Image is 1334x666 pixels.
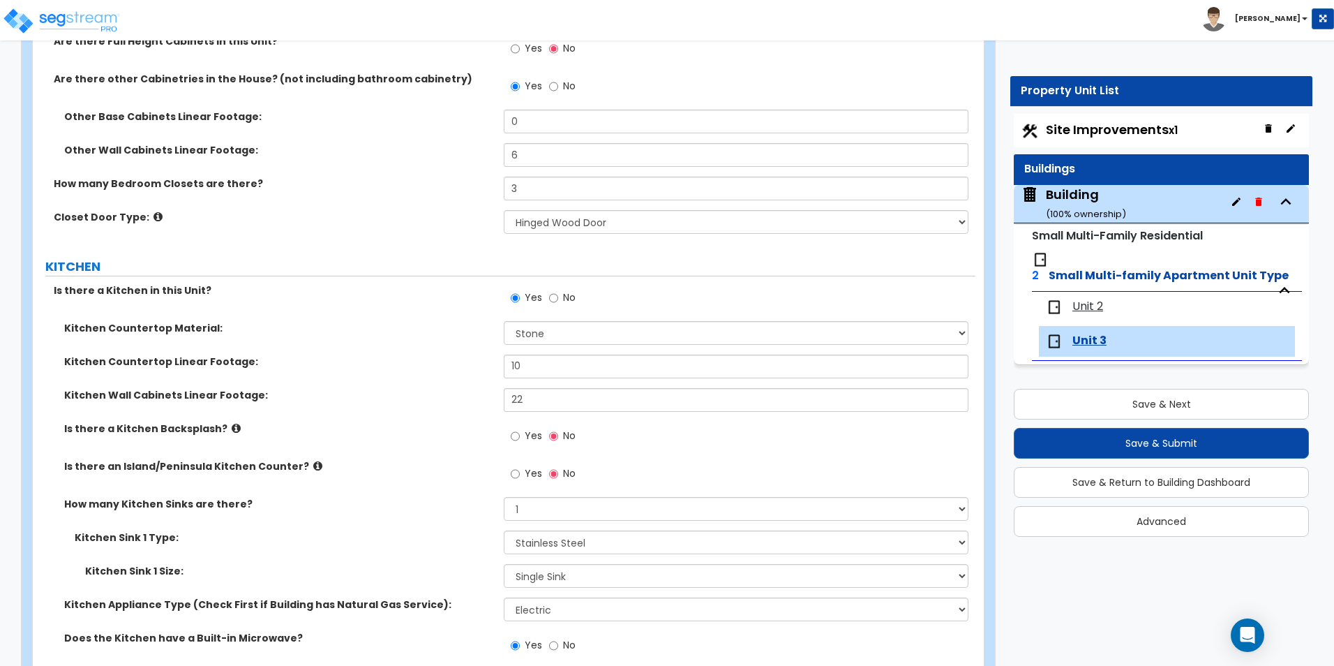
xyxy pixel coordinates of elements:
input: Yes [511,466,520,482]
input: Yes [511,290,520,306]
label: Is there a Kitchen Backsplash? [64,422,493,436]
span: Small Multi-family Apartment Unit Type [1049,267,1289,283]
input: No [549,79,558,94]
label: How many Kitchen Sinks are there? [64,497,493,511]
span: 2 [1032,267,1039,283]
span: No [563,41,576,55]
label: Kitchen Sink 1 Type: [75,531,493,545]
input: No [549,638,558,653]
span: Unit 2 [1072,299,1103,315]
span: No [563,466,576,480]
input: Yes [511,79,520,94]
span: Yes [525,290,542,304]
label: Are there Full Height Cabinets in this Unit? [54,34,493,48]
small: x1 [1169,123,1178,138]
span: Yes [525,41,542,55]
span: No [563,638,576,652]
span: Yes [525,638,542,652]
label: Kitchen Sink 1 Size: [85,564,493,578]
img: logo_pro_r.png [2,7,121,35]
i: click for more info! [313,461,322,471]
label: Closet Door Type: [54,210,493,224]
button: Advanced [1014,506,1309,537]
label: Other Base Cabinets Linear Footage: [64,110,493,124]
span: Unit 3 [1072,333,1107,349]
label: Other Wall Cabinets Linear Footage: [64,143,493,157]
label: Kitchen Countertop Linear Footage: [64,355,493,369]
div: Buildings [1024,161,1298,177]
span: Building [1021,186,1126,221]
label: Are there other Cabinetries in the House? (not including bathroom cabinetry) [54,72,493,86]
img: door.png [1032,251,1049,268]
div: Open Intercom Messenger [1231,619,1264,652]
input: Yes [511,429,520,444]
span: No [563,429,576,443]
i: click for more info! [232,423,241,434]
img: door.png [1046,299,1063,316]
img: door.png [1046,333,1063,350]
label: KITCHEN [45,258,975,276]
img: building.svg [1021,186,1039,204]
label: How many Bedroom Closets are there? [54,177,493,191]
small: ( 100 % ownership) [1046,207,1126,221]
button: Save & Next [1014,389,1309,420]
small: Small Multi-Family Residential [1032,228,1203,244]
input: Yes [511,41,520,57]
label: Kitchen Countertop Material: [64,321,493,335]
span: Yes [525,429,542,443]
input: No [549,290,558,306]
span: No [563,290,576,304]
img: avatar.png [1201,7,1226,31]
button: Save & Return to Building Dashboard [1014,467,1309,498]
label: Is there an Island/Peninsula Kitchen Counter? [64,459,493,473]
span: Site Improvements [1046,121,1178,138]
input: No [549,466,558,482]
div: Property Unit List [1021,83,1302,99]
label: Kitchen Appliance Type (Check First if Building has Natural Gas Service): [64,598,493,612]
b: [PERSON_NAME] [1235,13,1301,24]
input: Yes [511,638,520,653]
div: Building [1046,186,1126,221]
input: No [549,41,558,57]
label: Kitchen Wall Cabinets Linear Footage: [64,388,493,402]
label: Is there a Kitchen in this Unit? [54,283,493,297]
span: Yes [525,466,542,480]
label: Does the Kitchen have a Built-in Microwave? [64,631,493,645]
input: No [549,429,558,444]
i: click for more info! [153,212,163,222]
span: Yes [525,79,542,93]
button: Save & Submit [1014,428,1309,459]
img: Construction.png [1021,122,1039,140]
span: No [563,79,576,93]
